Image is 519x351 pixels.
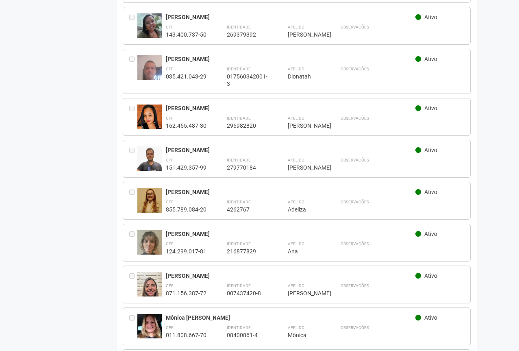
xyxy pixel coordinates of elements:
[166,105,416,112] div: [PERSON_NAME]
[227,248,267,255] div: 216877829
[341,200,369,204] strong: Observações
[341,158,369,162] strong: Observações
[424,147,437,153] span: Ativo
[166,146,416,154] div: [PERSON_NAME]
[137,55,162,99] img: user.jpg
[288,200,304,204] strong: Apelido
[129,188,137,213] div: Entre em contato com a Aministração para solicitar o cancelamento ou 2a via
[227,158,251,162] strong: Identidade
[424,14,437,20] span: Ativo
[166,272,416,279] div: [PERSON_NAME]
[166,67,174,71] strong: CPF
[341,25,369,29] strong: Observações
[341,67,369,71] strong: Observações
[424,56,437,62] span: Ativo
[288,242,304,246] strong: Apelido
[227,290,267,297] div: 007437420-8
[137,13,162,42] img: user.jpg
[227,31,267,38] div: 269379392
[288,164,320,171] div: [PERSON_NAME]
[137,105,162,137] img: user.jpg
[288,73,320,80] div: Dionatah
[227,122,267,129] div: 296982820
[166,122,206,129] div: 162.455.487-30
[129,230,137,255] div: Entre em contato com a Aministração para solicitar o cancelamento ou 2a via
[137,272,162,316] img: user.jpg
[166,164,206,171] div: 151.429.357-99
[227,25,251,29] strong: Identidade
[227,331,267,339] div: 08400861-4
[227,200,251,204] strong: Identidade
[424,105,437,111] span: Ativo
[166,242,174,246] strong: CPF
[166,13,416,21] div: [PERSON_NAME]
[227,116,251,120] strong: Identidade
[341,283,369,288] strong: Observações
[166,283,174,288] strong: CPF
[129,13,137,38] div: Entre em contato com a Aministração para solicitar o cancelamento ou 2a via
[129,146,137,171] div: Entre em contato com a Aministração para solicitar o cancelamento ou 2a via
[166,290,206,297] div: 871.156.387-72
[288,25,304,29] strong: Apelido
[288,283,304,288] strong: Apelido
[227,73,267,87] div: 017560342001-3
[137,188,162,216] img: user.jpg
[227,206,267,213] div: 4262767
[288,248,320,255] div: Ana
[227,242,251,246] strong: Identidade
[166,25,174,29] strong: CPF
[166,314,416,321] div: Mônica [PERSON_NAME]
[129,55,137,87] div: Entre em contato com a Aministração para solicitar o cancelamento ou 2a via
[227,283,251,288] strong: Identidade
[288,158,304,162] strong: Apelido
[424,189,437,195] span: Ativo
[166,73,206,80] div: 035.421.043-29
[424,314,437,321] span: Ativo
[166,331,206,339] div: 011.808.667-70
[288,31,320,38] div: [PERSON_NAME]
[341,325,369,330] strong: Observações
[341,242,369,246] strong: Observações
[166,55,416,63] div: [PERSON_NAME]
[166,200,174,204] strong: CPF
[129,314,137,339] div: Entre em contato com a Aministração para solicitar o cancelamento ou 2a via
[227,164,267,171] div: 279770184
[288,325,304,330] strong: Apelido
[166,188,416,196] div: [PERSON_NAME]
[288,116,304,120] strong: Apelido
[424,231,437,237] span: Ativo
[166,206,206,213] div: 855.789.084-20
[341,116,369,120] strong: Observações
[166,230,416,238] div: [PERSON_NAME]
[129,105,137,129] div: Entre em contato com a Aministração para solicitar o cancelamento ou 2a via
[166,31,206,38] div: 143.400.737-50
[227,67,251,71] strong: Identidade
[129,272,137,297] div: Entre em contato com a Aministração para solicitar o cancelamento ou 2a via
[288,122,320,129] div: [PERSON_NAME]
[288,67,304,71] strong: Apelido
[288,290,320,297] div: [PERSON_NAME]
[137,230,162,274] img: user.jpg
[137,314,162,339] img: user.jpg
[288,206,320,213] div: Adeilza
[166,158,174,162] strong: CPF
[424,273,437,279] span: Ativo
[166,325,174,330] strong: CPF
[227,325,251,330] strong: Identidade
[166,116,174,120] strong: CPF
[288,331,320,339] div: Mônica
[137,146,162,179] img: user.jpg
[166,248,206,255] div: 124.299.017-81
